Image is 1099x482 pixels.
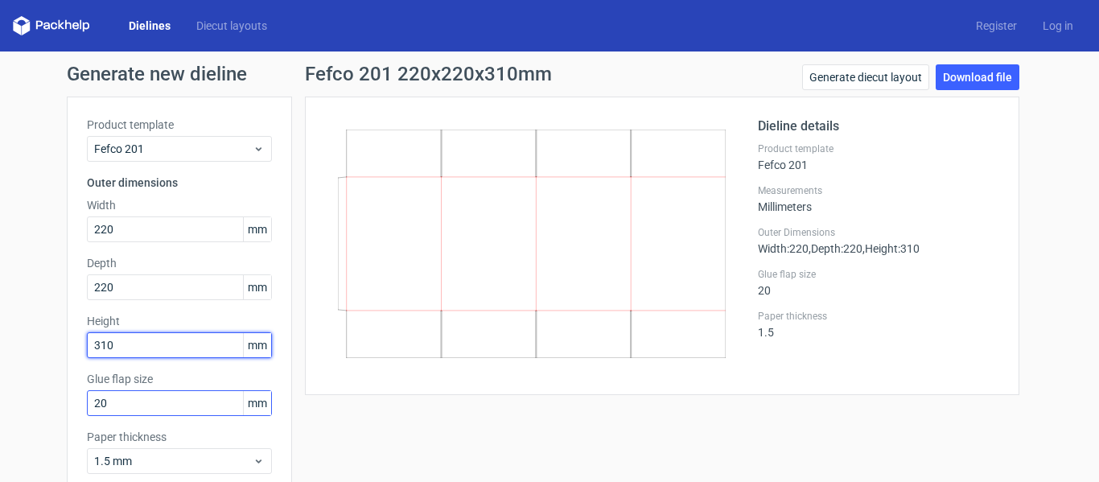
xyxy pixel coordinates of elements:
span: , Depth : 220 [809,242,862,255]
h3: Outer dimensions [87,175,272,191]
h2: Dieline details [758,117,999,136]
div: 20 [758,268,999,297]
label: Outer Dimensions [758,226,999,239]
label: Paper thickness [758,310,999,323]
label: Glue flap size [87,371,272,387]
label: Height [87,313,272,329]
span: mm [243,217,271,241]
a: Register [963,18,1030,34]
a: Download file [936,64,1019,90]
label: Depth [87,255,272,271]
a: Diecut layouts [183,18,280,34]
div: Fefco 201 [758,142,999,171]
span: , Height : 310 [862,242,920,255]
h1: Generate new dieline [67,64,1032,84]
span: mm [243,391,271,415]
label: Product template [758,142,999,155]
a: Log in [1030,18,1086,34]
a: Dielines [116,18,183,34]
label: Paper thickness [87,429,272,445]
label: Measurements [758,184,999,197]
h1: Fefco 201 220x220x310mm [305,64,552,84]
div: Millimeters [758,184,999,213]
div: 1.5 [758,310,999,339]
span: Fefco 201 [94,141,253,157]
span: mm [243,333,271,357]
a: Generate diecut layout [802,64,929,90]
span: 1.5 mm [94,453,253,469]
label: Glue flap size [758,268,999,281]
span: mm [243,275,271,299]
label: Width [87,197,272,213]
span: Width : 220 [758,242,809,255]
label: Product template [87,117,272,133]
